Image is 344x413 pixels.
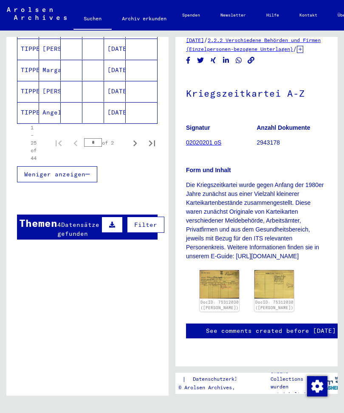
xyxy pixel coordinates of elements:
[255,300,293,310] a: DocID: 75312030 ([PERSON_NAME])
[210,5,256,25] a: Newsletter
[206,326,336,335] a: See comments created before [DATE]
[57,221,99,237] span: Datensätze gefunden
[149,384,262,391] p: Copyright © Arolsen Archives, 2021
[39,102,61,123] mat-cell: Angelika
[289,5,327,25] a: Kontakt
[307,376,327,396] img: Zustimmung ändern
[7,7,67,20] img: Arolsen_neg.svg
[73,8,112,31] a: Suchen
[200,300,239,310] a: DocID: 75312030 ([PERSON_NAME])
[186,139,221,146] a: 02020201 oS
[257,138,327,147] p: 2943178
[247,55,256,66] button: Copy link
[293,45,297,53] span: /
[127,217,164,233] button: Filter
[17,60,39,81] mat-cell: TIPPELT
[256,5,289,25] a: Hilfe
[149,375,262,384] div: |
[24,170,85,178] span: Weniger anzeigen
[186,37,321,52] a: 2.2.2 Verschiedene Behörden und Firmen (Einzelpersonen-bezogene Unterlagen)
[17,166,97,182] button: Weniger anzeigen
[104,102,126,123] mat-cell: [DATE]
[39,60,61,81] mat-cell: Margarete
[209,55,218,66] button: Share on Xing
[104,60,126,81] mat-cell: [DATE]
[134,221,157,229] span: Filter
[19,215,57,231] div: Themen
[186,74,327,111] h1: Kriegszeitkartei A-Z
[257,124,310,131] b: Anzahl Dokumente
[196,55,205,66] button: Share on Twitter
[17,81,39,102] mat-cell: TIPPELT
[144,134,161,151] button: Last page
[84,139,127,147] div: of 2
[67,134,84,151] button: Previous page
[254,270,294,299] img: 002.jpg
[31,124,37,162] div: 1 – 25 of 44
[234,55,243,66] button: Share on WhatsApp
[39,81,61,102] mat-cell: [PERSON_NAME]
[312,372,344,393] img: yv_logo.png
[186,375,262,384] a: Datenschutzerklärung
[200,270,239,299] img: 001.jpg
[104,81,126,102] mat-cell: [DATE]
[184,55,193,66] button: Share on Facebook
[172,5,210,25] a: Spenden
[204,36,208,44] span: /
[186,124,210,131] b: Signatur
[39,39,61,59] mat-cell: [PERSON_NAME]
[17,102,39,123] mat-cell: TIPPELT
[222,55,231,66] button: Share on LinkedIn
[127,134,144,151] button: Next page
[50,134,67,151] button: First page
[104,39,126,59] mat-cell: [DATE]
[186,167,231,173] b: Form und Inhalt
[112,8,177,29] a: Archiv erkunden
[186,181,327,261] p: Die Kriegszeitkartei wurde gegen Anfang der 1980er Jahre zunächst aus einer Vielzahl kleinerer Ka...
[57,221,61,229] span: 4
[17,39,39,59] mat-cell: TIPPELT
